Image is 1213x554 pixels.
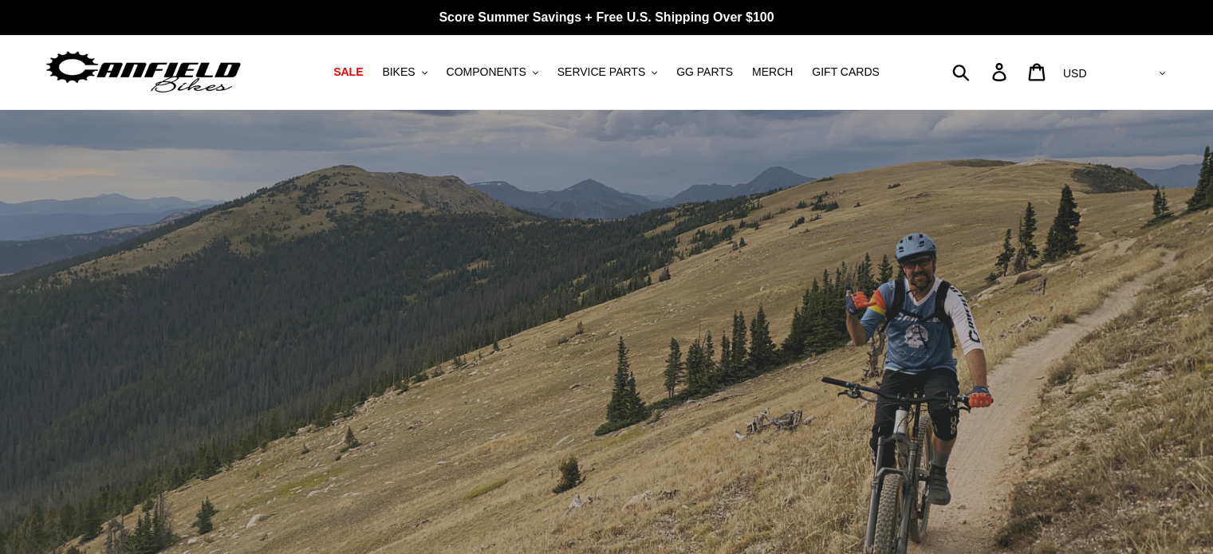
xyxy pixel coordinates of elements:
[325,61,371,83] a: SALE
[812,65,880,79] span: GIFT CARDS
[333,65,363,79] span: SALE
[374,61,435,83] button: BIKES
[549,61,665,83] button: SERVICE PARTS
[44,47,243,97] img: Canfield Bikes
[752,65,793,79] span: MERCH
[557,65,645,79] span: SERVICE PARTS
[382,65,415,79] span: BIKES
[668,61,741,83] a: GG PARTS
[961,54,1002,89] input: Search
[676,65,733,79] span: GG PARTS
[744,61,801,83] a: MERCH
[439,61,546,83] button: COMPONENTS
[804,61,888,83] a: GIFT CARDS
[447,65,526,79] span: COMPONENTS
